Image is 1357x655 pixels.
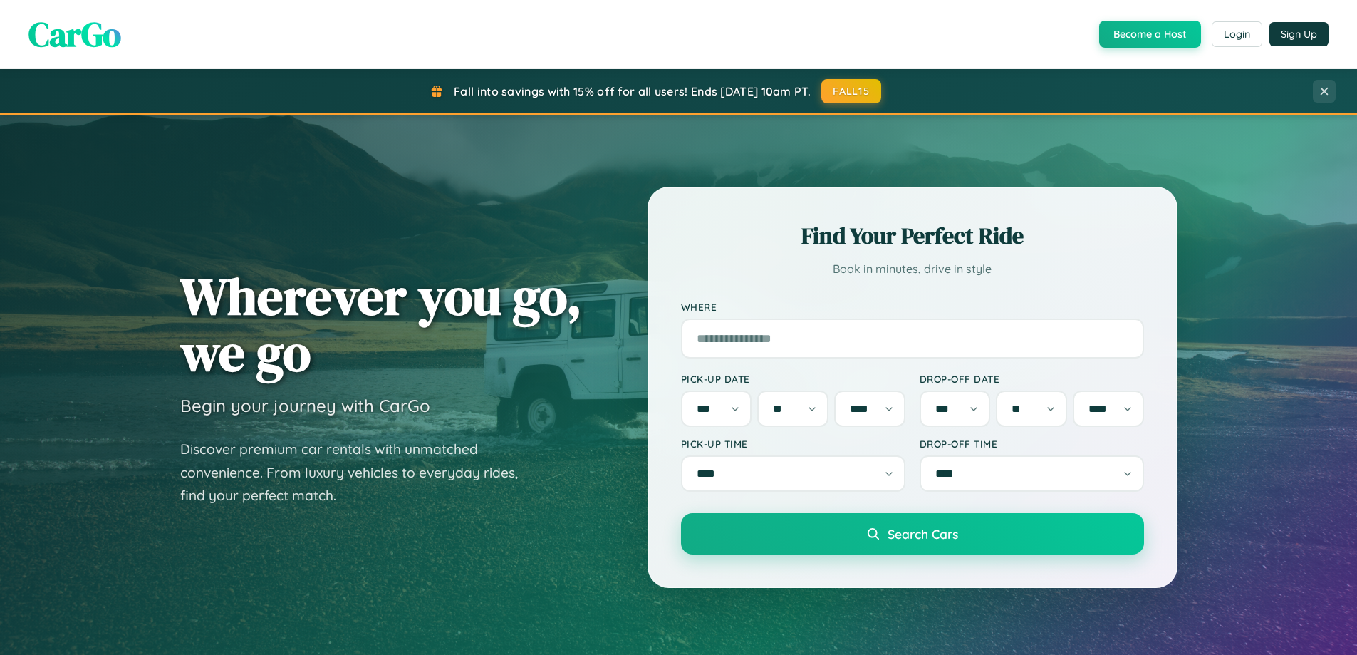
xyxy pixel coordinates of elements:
h3: Begin your journey with CarGo [180,395,430,416]
button: FALL15 [821,79,881,103]
label: Pick-up Time [681,438,905,450]
span: CarGo [28,11,121,58]
h1: Wherever you go, we go [180,268,582,381]
label: Where [681,301,1144,313]
p: Book in minutes, drive in style [681,259,1144,279]
h2: Find Your Perfect Ride [681,220,1144,252]
label: Pick-up Date [681,373,905,385]
button: Become a Host [1099,21,1201,48]
label: Drop-off Date [920,373,1144,385]
label: Drop-off Time [920,438,1144,450]
button: Sign Up [1269,22,1329,46]
p: Discover premium car rentals with unmatched convenience. From luxury vehicles to everyday rides, ... [180,438,536,507]
span: Search Cars [888,526,958,542]
button: Login [1212,21,1262,47]
button: Search Cars [681,513,1144,555]
span: Fall into savings with 15% off for all users! Ends [DATE] 10am PT. [454,84,811,98]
